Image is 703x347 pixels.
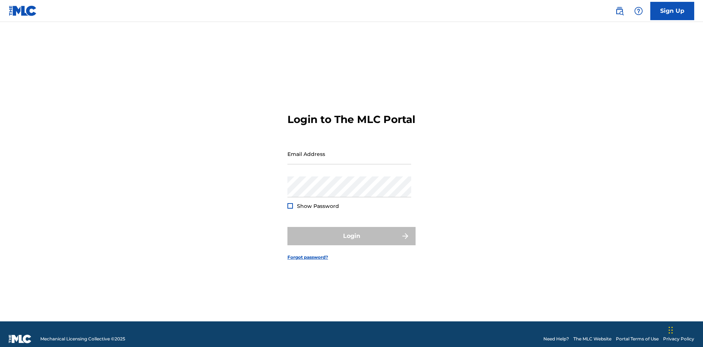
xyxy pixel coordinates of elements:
[573,336,611,342] a: The MLC Website
[663,336,694,342] a: Privacy Policy
[612,4,627,18] a: Public Search
[666,312,703,347] iframe: Chat Widget
[543,336,569,342] a: Need Help?
[616,336,659,342] a: Portal Terms of Use
[615,7,624,15] img: search
[287,254,328,261] a: Forgot password?
[634,7,643,15] img: help
[40,336,125,342] span: Mechanical Licensing Collective © 2025
[631,4,646,18] div: Help
[9,5,37,16] img: MLC Logo
[287,113,415,126] h3: Login to The MLC Portal
[669,319,673,341] div: Drag
[9,335,31,343] img: logo
[650,2,694,20] a: Sign Up
[297,203,339,209] span: Show Password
